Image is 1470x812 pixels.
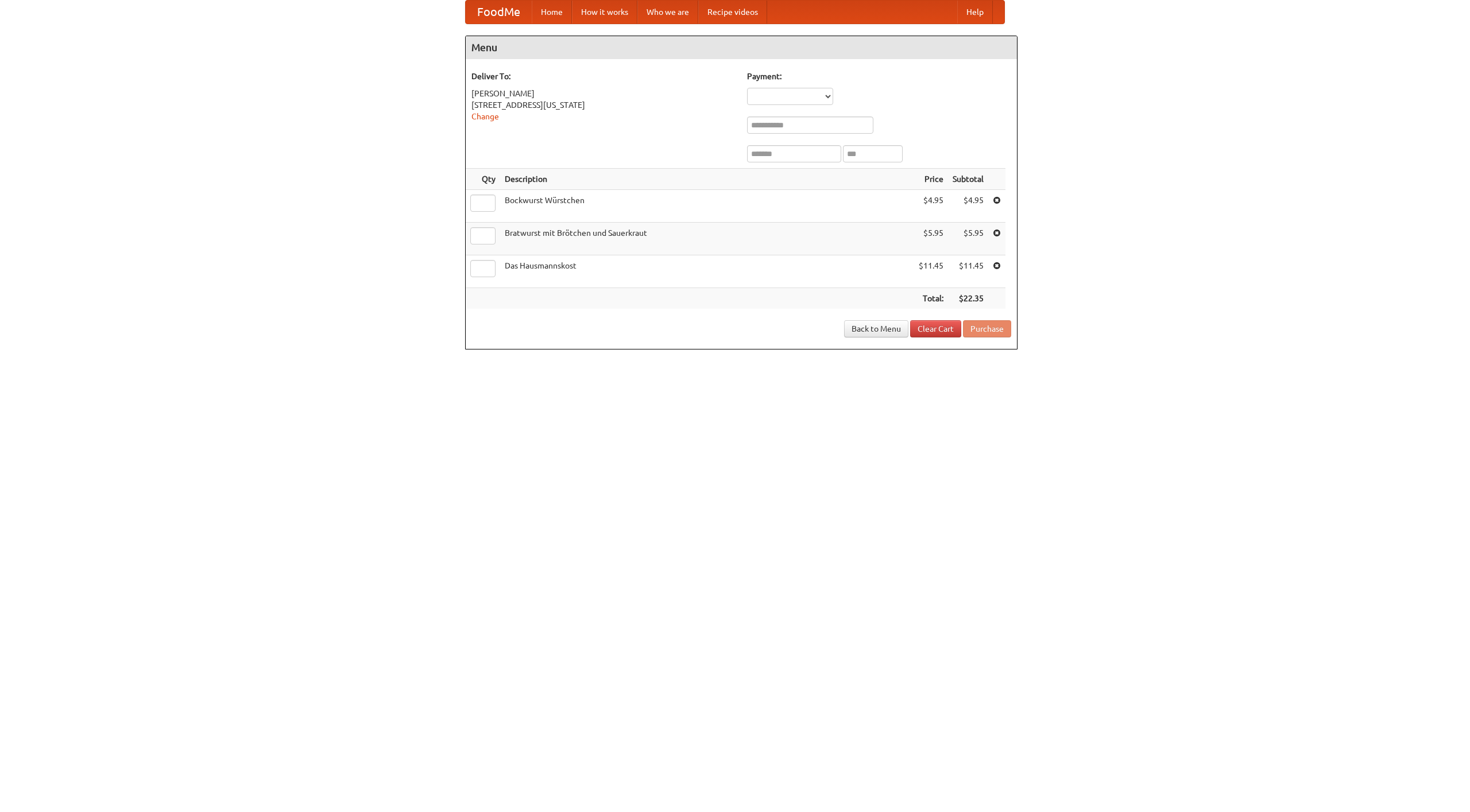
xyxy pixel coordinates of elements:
[532,1,572,24] a: Home
[948,223,988,255] td: $5.95
[910,320,961,337] a: Clear Cart
[948,169,988,190] th: Subtotal
[914,255,948,288] td: $11.45
[500,255,914,288] td: Das Hausmannskost
[948,190,988,223] td: $4.95
[698,1,767,24] a: Recipe videos
[500,190,914,223] td: Bockwurst Würstchen
[471,88,736,99] div: [PERSON_NAME]
[471,71,736,82] h5: Deliver To:
[914,190,948,223] td: $4.95
[466,36,1017,59] h4: Menu
[747,71,1011,82] h5: Payment:
[948,255,988,288] td: $11.45
[466,169,500,190] th: Qty
[500,169,914,190] th: Description
[471,99,736,111] div: [STREET_ADDRESS][US_STATE]
[466,1,532,24] a: FoodMe
[572,1,637,24] a: How it works
[914,169,948,190] th: Price
[500,223,914,255] td: Bratwurst mit Brötchen und Sauerkraut
[914,288,948,309] th: Total:
[914,223,948,255] td: $5.95
[957,1,993,24] a: Help
[637,1,698,24] a: Who we are
[844,320,908,337] a: Back to Menu
[948,288,988,309] th: $22.35
[963,320,1011,337] button: Purchase
[471,112,499,121] a: Change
